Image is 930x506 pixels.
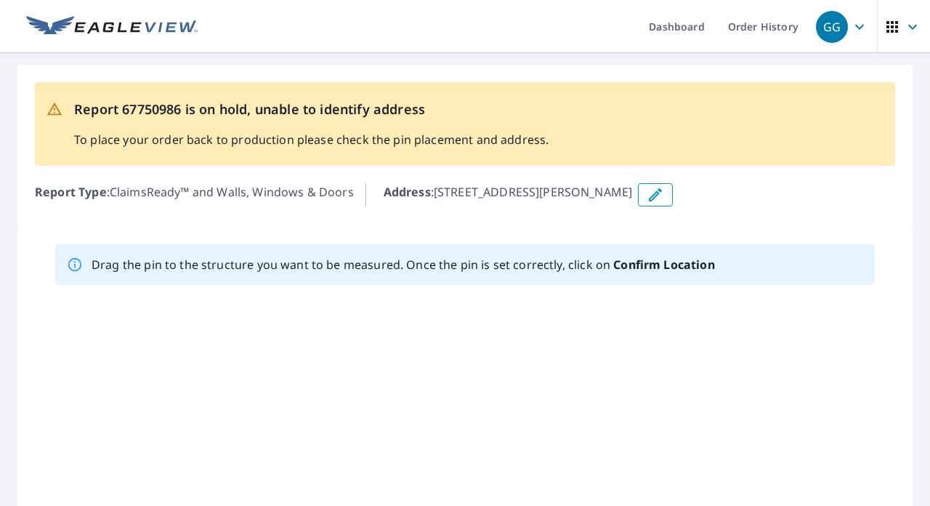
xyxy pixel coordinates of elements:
p: : ClaimsReady™ and Walls, Windows & Doors [35,183,354,206]
img: EV Logo [26,16,198,38]
p: : [STREET_ADDRESS][PERSON_NAME] [384,183,633,206]
p: Drag the pin to the structure you want to be measured. Once the pin is set correctly, click on [92,256,715,273]
b: Address [384,184,431,200]
div: GG [816,11,848,43]
p: To place your order back to production please check the pin placement and address. [74,131,549,148]
b: Report Type [35,184,107,200]
b: Confirm Location [613,257,714,273]
p: Report 67750986 is on hold, unable to identify address [74,100,549,119]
